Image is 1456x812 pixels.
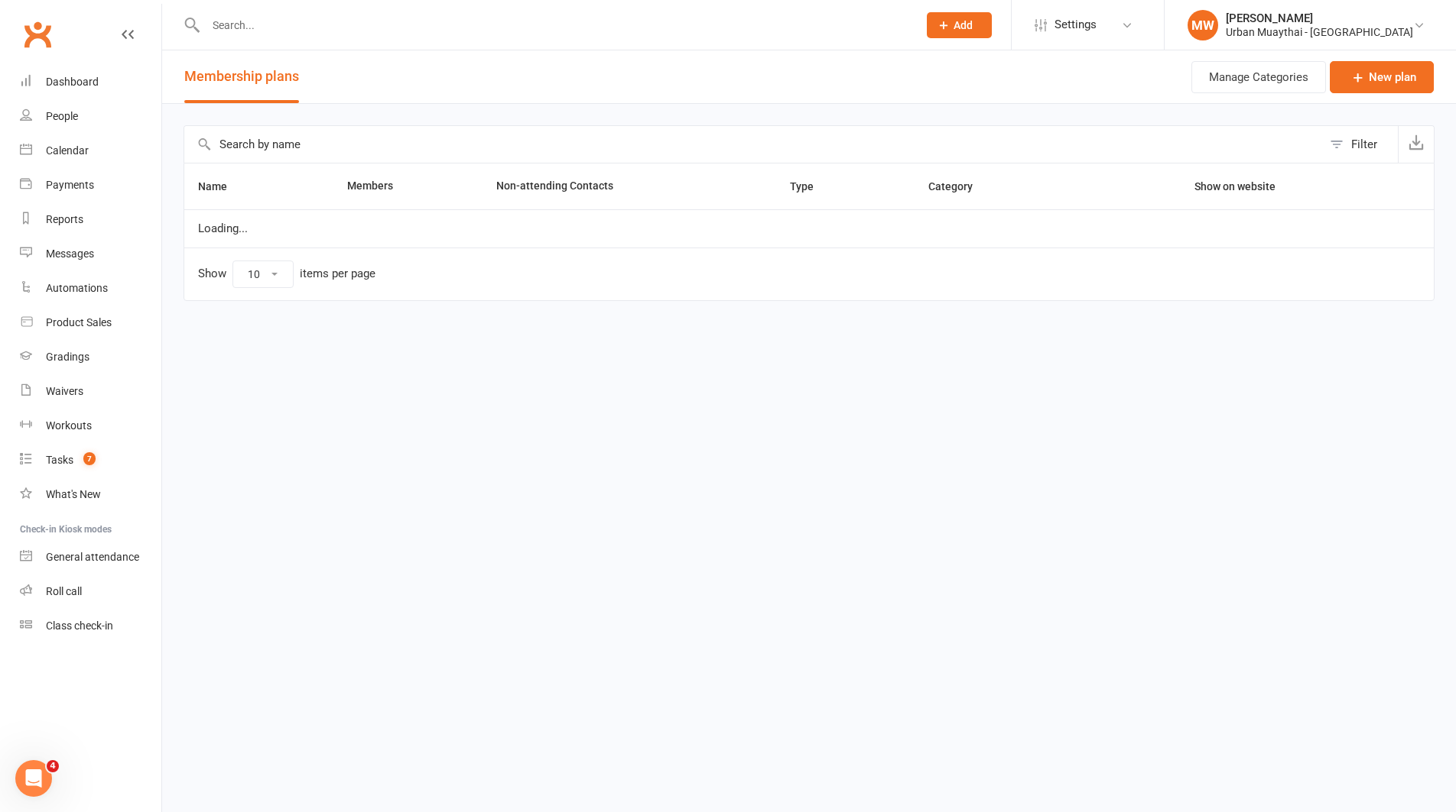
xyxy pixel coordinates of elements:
a: Tasks 7 [20,443,161,477]
a: Gradings [20,340,161,374]
button: Add [927,12,992,38]
a: Product Sales [20,306,161,340]
div: items per page [300,267,375,280]
a: Calendar [20,134,161,168]
input: Search by name [184,126,1322,163]
div: Urban Muaythai - [GEOGRAPHIC_DATA] [1226,25,1413,39]
input: Search... [201,15,907,36]
span: Settings [1055,8,1097,42]
div: Dashboard [46,76,99,88]
div: Reports [46,213,83,225]
button: Membership plans [184,50,299,103]
span: Add [954,19,973,31]
div: MW [1188,10,1218,40]
div: Roll call [46,585,82,597]
div: Show [198,260,375,288]
span: Show on website [1194,180,1276,192]
button: Manage Categories [1191,61,1326,93]
div: Payments [46,179,94,191]
div: Waivers [46,385,83,397]
div: Gradings [46,351,89,363]
button: Category [928,177,990,196]
div: People [46,110,78,122]
div: Class check-in [46,620,113,632]
div: Messages [46,247,94,260]
iframe: Intercom live chat [15,760,52,797]
span: Category [928,180,990,192]
button: Show on website [1181,177,1292,196]
span: 7 [83,452,96,465]
div: Workouts [46,419,92,432]
a: Clubworx [18,15,57,53]
span: Name [198,180,244,192]
a: Waivers [20,374,161,409]
th: Non-attending Contacts [483,163,776,209]
th: Members [333,163,483,209]
a: Automations [20,271,161,306]
div: [PERSON_NAME] [1226,11,1413,25]
a: People [20,99,161,134]
span: 4 [47,760,59,772]
button: Filter [1322,126,1398,163]
div: What's New [46,488,101,500]
a: Roll call [20,574,161,609]
a: Messages [20,237,161,271]
a: Payments [20,168,161,202]
td: Loading... [184,209,1434,247]
a: New plan [1330,61,1434,93]
a: What's New [20,477,161,512]
a: Workouts [20,409,161,443]
a: Class kiosk mode [20,609,161,643]
div: Automations [46,282,108,294]
div: Filter [1351,135,1377,154]
div: Product Sales [46,316,112,328]
a: Reports [20,202,161,237]
button: Name [198,177,244,196]
div: General attendance [46,551,139,563]
a: Dashboard [20,65,161,99]
div: Calendar [46,144,89,157]
div: Tasks [46,454,73,466]
a: General attendance kiosk mode [20,540,161,574]
span: Type [790,180,830,192]
button: Type [790,177,830,196]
